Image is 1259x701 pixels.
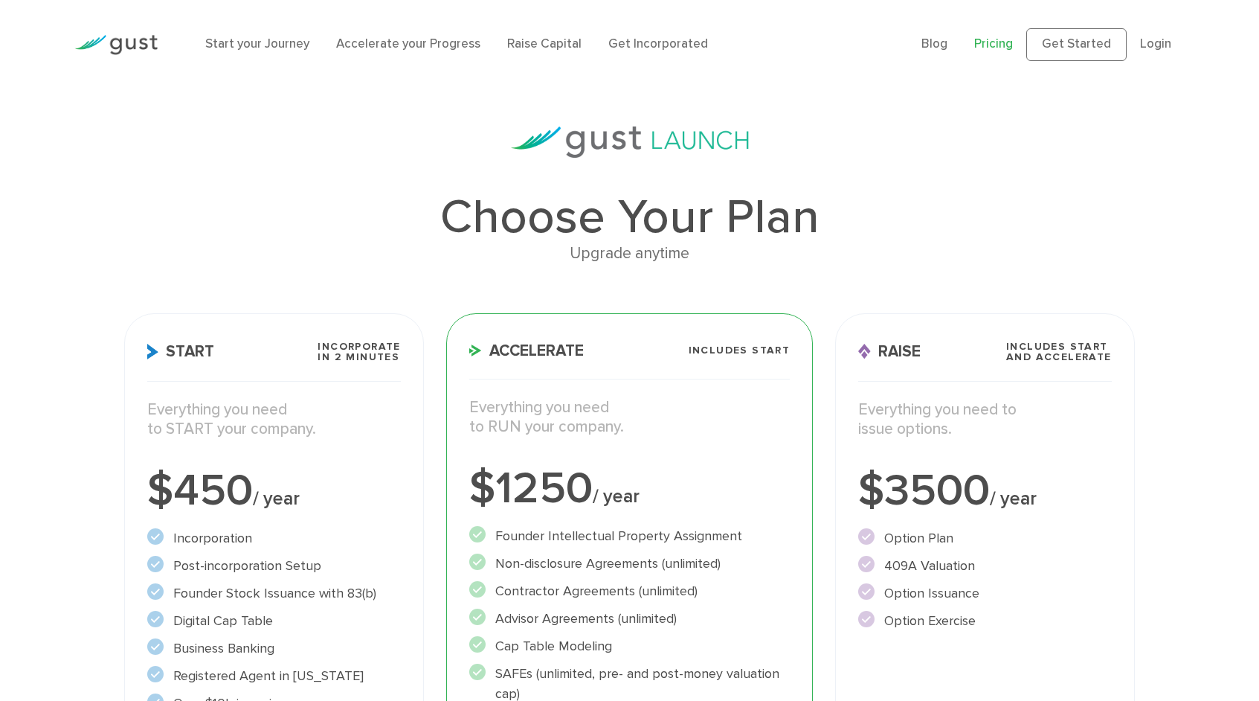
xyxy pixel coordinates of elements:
span: / year [253,487,300,510]
li: 409A Valuation [858,556,1111,576]
a: Start your Journey [205,36,309,51]
li: Business Banking [147,638,400,659]
div: $450 [147,469,400,513]
img: Gust Logo [74,35,158,55]
p: Everything you need to RUN your company. [469,398,790,438]
img: Accelerate Icon [469,345,482,356]
a: Blog [921,36,947,51]
a: Accelerate your Progress [336,36,480,51]
li: Advisor Agreements (unlimited) [469,609,790,629]
a: Login [1140,36,1171,51]
a: Get Incorporated [608,36,708,51]
span: / year [990,487,1037,510]
div: $3500 [858,469,1111,513]
div: $1250 [469,467,790,511]
p: Everything you need to issue options. [858,400,1111,440]
div: Upgrade anytime [124,241,1134,266]
span: Includes START and ACCELERATE [1006,342,1112,362]
a: Get Started [1026,28,1127,61]
a: Raise Capital [507,36,582,51]
span: Incorporate in 2 Minutes [318,342,400,362]
li: Founder Intellectual Property Assignment [469,526,790,546]
li: Non-disclosure Agreements (unlimited) [469,554,790,574]
img: gust-launch-logos.svg [511,127,749,158]
li: Contractor Agreements (unlimited) [469,581,790,601]
img: Start Icon X2 [147,344,158,359]
span: Accelerate [469,343,584,359]
p: Everything you need to START your company. [147,400,400,440]
span: Raise [858,344,921,359]
img: Raise Icon [858,344,871,359]
span: Includes START [689,345,791,356]
li: Option Issuance [858,583,1111,604]
span: Start [147,344,214,359]
li: Post-incorporation Setup [147,556,400,576]
li: Incorporation [147,528,400,548]
h1: Choose Your Plan [124,193,1134,241]
li: Option Exercise [858,611,1111,631]
li: Option Plan [858,528,1111,548]
li: Cap Table Modeling [469,636,790,656]
a: Pricing [974,36,1013,51]
span: / year [593,485,640,508]
li: Digital Cap Table [147,611,400,631]
li: Registered Agent in [US_STATE] [147,666,400,686]
li: Founder Stock Issuance with 83(b) [147,583,400,604]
